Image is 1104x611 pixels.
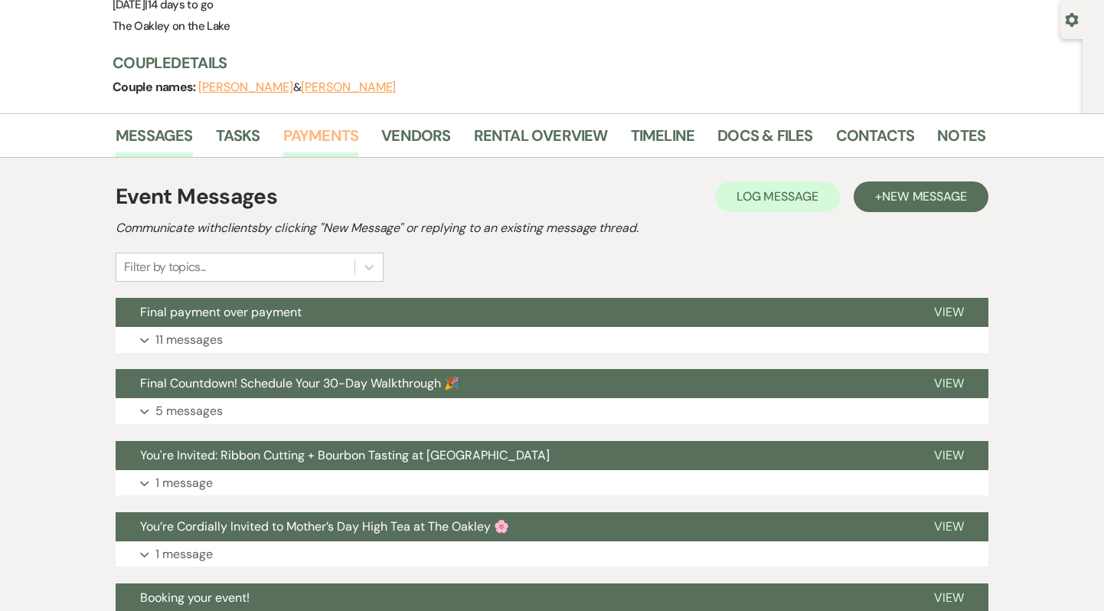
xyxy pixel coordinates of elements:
a: Docs & Files [717,123,812,157]
button: You’re Cordially Invited to Mother’s Day High Tea at The Oakley 🌸 [116,512,910,541]
button: [PERSON_NAME] [198,81,293,93]
span: View [934,590,964,606]
span: You're Invited: Ribbon Cutting + Bourbon Tasting at [GEOGRAPHIC_DATA] [140,447,550,463]
button: Final payment over payment [116,298,910,327]
span: Couple names: [113,79,198,95]
p: 1 message [155,544,213,564]
h1: Event Messages [116,181,277,213]
span: View [934,304,964,320]
span: & [198,80,396,95]
p: 1 message [155,473,213,493]
a: Rental Overview [474,123,608,157]
h3: Couple Details [113,52,970,74]
button: View [910,441,988,470]
button: 11 messages [116,327,988,353]
span: View [934,518,964,534]
span: View [934,375,964,391]
button: Open lead details [1065,11,1079,26]
a: Tasks [216,123,260,157]
div: Filter by topics... [124,258,206,276]
button: [PERSON_NAME] [301,81,396,93]
a: Contacts [836,123,915,157]
a: Vendors [381,123,450,157]
a: Messages [116,123,193,157]
a: Notes [937,123,985,157]
p: 11 messages [155,330,223,350]
a: Payments [283,123,359,157]
span: Log Message [737,188,818,204]
button: You're Invited: Ribbon Cutting + Bourbon Tasting at [GEOGRAPHIC_DATA] [116,441,910,470]
span: Final payment over payment [140,304,302,320]
button: Log Message [715,181,840,212]
span: Booking your event! [140,590,250,606]
button: View [910,369,988,398]
button: Final Countdown! Schedule Your 30-Day Walkthrough 🎉 [116,369,910,398]
button: +New Message [854,181,988,212]
p: 5 messages [155,401,223,421]
span: The Oakley on the Lake [113,18,230,34]
button: 1 message [116,541,988,567]
a: Timeline [631,123,695,157]
button: 5 messages [116,398,988,424]
span: Final Countdown! Schedule Your 30-Day Walkthrough 🎉 [140,375,459,391]
span: New Message [882,188,967,204]
span: You’re Cordially Invited to Mother’s Day High Tea at The Oakley 🌸 [140,518,509,534]
button: View [910,512,988,541]
span: View [934,447,964,463]
button: 1 message [116,470,988,496]
button: View [910,298,988,327]
h2: Communicate with clients by clicking "New Message" or replying to an existing message thread. [116,219,988,237]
